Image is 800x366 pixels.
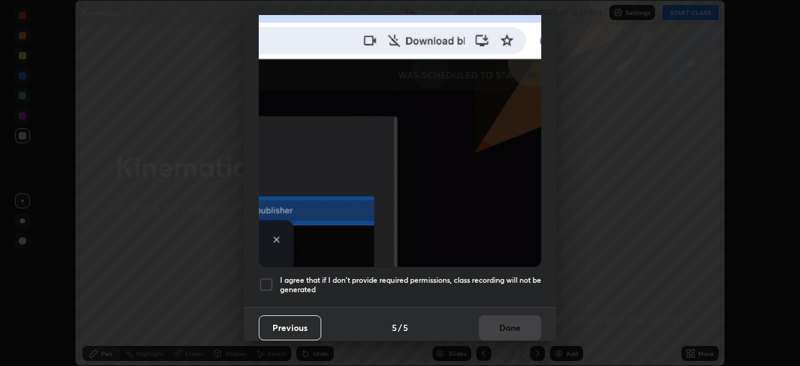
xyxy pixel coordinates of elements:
[392,321,397,334] h4: 5
[259,315,321,340] button: Previous
[398,321,402,334] h4: /
[280,275,541,295] h5: I agree that if I don't provide required permissions, class recording will not be generated
[403,321,408,334] h4: 5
